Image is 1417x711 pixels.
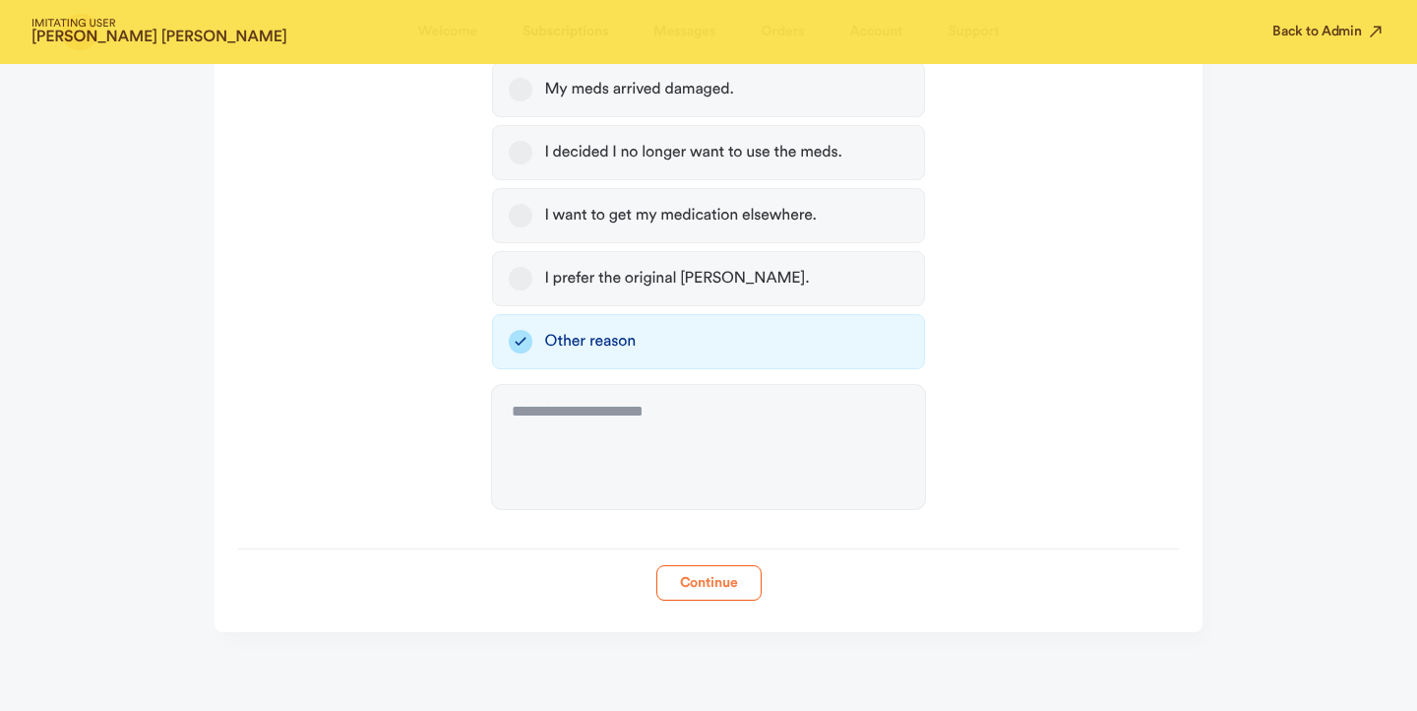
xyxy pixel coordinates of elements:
[509,141,532,164] button: I decided I no longer want to use the meds.
[544,143,841,162] div: I decided I no longer want to use the meds.
[544,80,733,99] div: My meds arrived damaged.
[509,78,532,101] button: My meds arrived damaged.
[1272,22,1386,41] button: Back to Admin
[544,269,809,289] div: I prefer the original [PERSON_NAME].
[509,267,532,291] button: I prefer the original [PERSON_NAME].
[544,206,816,226] div: I want to get my medication elsewhere.
[509,204,532,227] button: I want to get my medication elsewhere.
[31,30,287,45] strong: [PERSON_NAME] [PERSON_NAME]
[544,332,636,352] div: Other reason
[656,565,762,601] button: Continue
[31,19,287,30] span: IMITATING USER
[509,330,532,354] button: Other reason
